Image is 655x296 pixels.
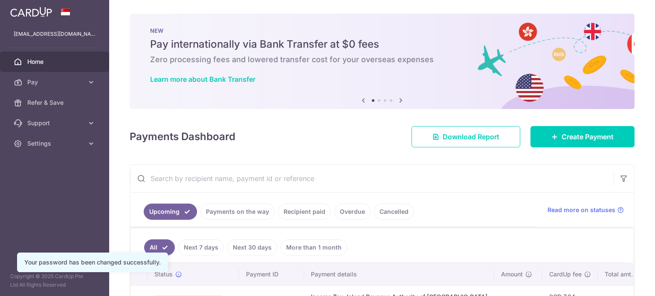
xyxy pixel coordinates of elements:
a: Next 30 days [227,239,277,256]
a: All [144,239,175,256]
span: Create Payment [562,132,614,142]
a: Cancelled [374,204,414,220]
a: Payments on the way [200,204,275,220]
a: Recipient paid [278,204,331,220]
span: Support [27,119,84,127]
span: Read more on statuses [548,206,615,214]
span: Total amt. [605,270,633,279]
span: Refer & Save [27,98,84,107]
th: Payment ID [239,263,304,285]
span: Pay [27,78,84,86]
iframe: Opens a widget where you can find more information [600,270,646,292]
a: Create Payment [530,126,635,147]
a: Learn more about Bank Transfer [150,75,255,83]
h4: Payments Dashboard [130,129,235,144]
a: Next 7 days [178,239,224,256]
a: Upcoming [144,204,197,220]
a: Read more on statuses [548,206,624,214]
span: Home [27,57,84,66]
a: Overdue [334,204,371,220]
img: Bank transfer banner [130,14,635,109]
input: Search by recipient name, payment id or reference [130,165,614,192]
a: More than 1 month [281,239,347,256]
h5: Pay internationally via Bank Transfer at $0 fees [150,37,614,51]
img: CardUp [10,7,52,17]
th: Payment details [304,263,494,285]
span: Download Report [443,132,499,142]
div: Your password has been changed successfully. [24,258,161,267]
a: Download Report [412,126,520,147]
span: Amount [501,270,523,279]
span: CardUp fee [549,270,582,279]
p: NEW [150,27,614,34]
span: Settings [27,139,84,148]
span: Status [154,270,173,279]
h6: Zero processing fees and lowered transfer cost for your overseas expenses [150,55,614,65]
p: [EMAIL_ADDRESS][DOMAIN_NAME] [14,30,96,38]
